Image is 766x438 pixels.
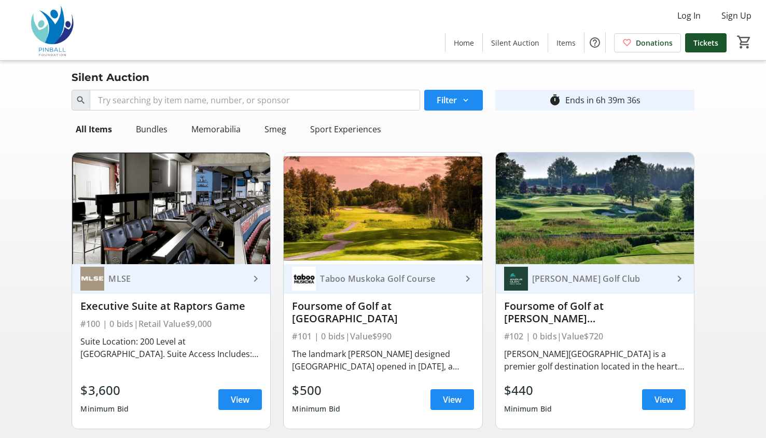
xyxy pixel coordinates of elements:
a: Home [445,33,482,52]
div: Smeg [260,119,290,140]
span: Log In [677,9,701,22]
div: Silent Auction [65,69,156,86]
div: Foursome of Golf at [PERSON_NAME][GEOGRAPHIC_DATA] [504,300,686,325]
input: Try searching by item name, number, or sponsor [90,90,420,111]
div: Ends in 6h 39m 36s [565,94,640,106]
div: Suite Location: 200 Level at [GEOGRAPHIC_DATA]. Suite Access Includes: 12 suite tickets, access t... [80,335,262,360]
mat-icon: timer_outline [549,94,561,106]
div: #100 | 0 bids | Retail Value $9,000 [80,317,262,331]
div: Executive Suite at Raptors Game [80,300,262,312]
div: Bundles [132,119,172,140]
span: Tickets [693,37,718,48]
a: Items [548,33,584,52]
div: [PERSON_NAME][GEOGRAPHIC_DATA] is a premier golf destination located in the heart of [GEOGRAPHIC_... [504,348,686,373]
div: The landmark [PERSON_NAME] designed [GEOGRAPHIC_DATA] opened in [DATE], a major milestone in [GEO... [292,348,473,373]
mat-icon: keyboard_arrow_right [249,272,262,285]
span: Silent Auction [491,37,539,48]
div: Minimum Bid [504,400,552,418]
div: Sport Experiences [306,119,385,140]
div: [PERSON_NAME] Golf Club [528,273,673,284]
img: Taboo Muskoka Golf Course [292,267,316,291]
button: Sign Up [713,7,760,24]
div: Memorabilia [187,119,245,140]
a: Tickets [685,33,727,52]
a: View [642,389,686,410]
button: Cart [735,33,754,51]
a: MLSEMLSE [72,264,270,294]
span: View [231,393,249,406]
span: View [654,393,673,406]
a: View [430,389,474,410]
mat-icon: keyboard_arrow_right [673,272,686,285]
div: Taboo Muskoka Golf Course [316,273,461,284]
img: Pinball Foundation 's Logo [6,4,99,56]
a: Silent Auction [483,33,548,52]
a: Angus Glen Golf Club[PERSON_NAME] Golf Club [496,264,694,294]
div: #102 | 0 bids | Value $720 [504,329,686,344]
div: Minimum Bid [292,400,340,418]
span: Filter [437,94,457,106]
div: $440 [504,381,552,400]
button: Filter [424,90,483,111]
a: Taboo Muskoka Golf CourseTaboo Muskoka Golf Course [284,264,482,294]
div: $500 [292,381,340,400]
img: Executive Suite at Raptors Game [72,153,270,264]
div: Foursome of Golf at [GEOGRAPHIC_DATA] [292,300,473,325]
button: Help [584,32,605,53]
a: Donations [614,33,681,52]
img: Angus Glen Golf Club [504,267,528,291]
span: Home [454,37,474,48]
a: View [218,389,262,410]
div: Minimum Bid [80,400,129,418]
img: Foursome of Golf at Angus Glen Golf Club [496,153,694,264]
div: $3,600 [80,381,129,400]
span: View [443,393,462,406]
div: All Items [72,119,116,140]
span: Items [556,37,576,48]
div: MLSE [104,273,249,284]
div: #101 | 0 bids | Value $990 [292,329,473,344]
mat-icon: keyboard_arrow_right [462,272,474,285]
button: Log In [669,7,709,24]
span: Donations [636,37,673,48]
span: Sign Up [721,9,751,22]
img: Foursome of Golf at Taboo Muskoka Resort & Golf [284,153,482,264]
img: MLSE [80,267,104,291]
